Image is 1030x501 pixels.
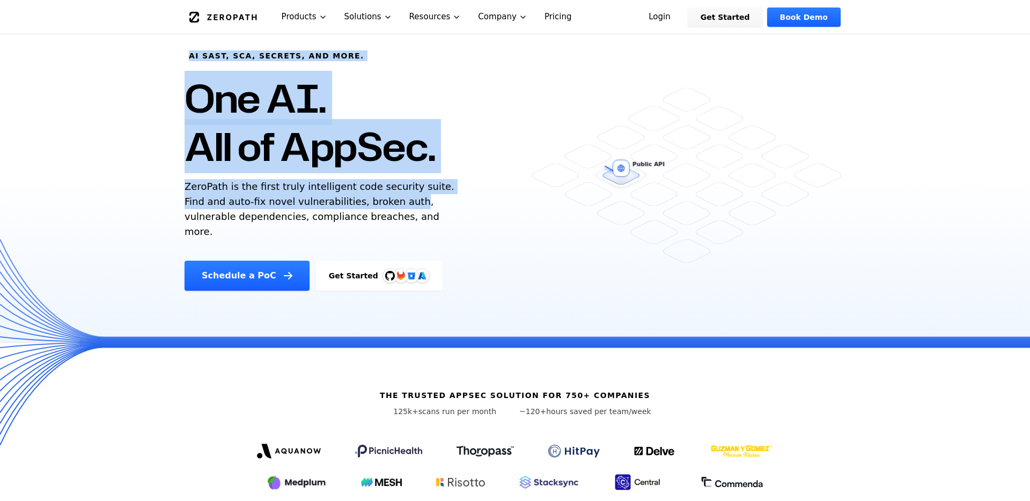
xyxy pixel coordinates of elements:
a: Login [636,8,683,27]
a: Get StartedGitHubGitLabAzure [316,261,443,291]
p: ZeroPath is the first truly intelligent code security suite. Find and auto-fix novel vulnerabilit... [185,179,459,239]
a: Book Demo [767,8,841,27]
h1: One AI. All of AppSec. [185,74,435,171]
p: scans run per month [379,406,511,417]
p: hours saved per team/week [519,406,651,417]
svg: Bitbucket [406,270,417,282]
img: Medplum [267,474,327,491]
h6: The trusted AppSec solution for 750+ companies [380,390,650,401]
a: Get Started [688,8,763,27]
img: Mesh [361,478,402,487]
img: GYG [710,438,773,464]
span: 125k+ [393,407,418,416]
span: ~120+ [519,407,546,416]
a: Schedule a PoC [185,261,310,291]
img: Stacksync [519,476,578,489]
img: Central [613,473,666,492]
h6: AI SAST, SCA, Secrets, and more. [189,50,364,61]
img: GitLab [390,265,411,286]
img: Thoropass [457,446,514,456]
img: GitHub [385,271,395,281]
img: Azure [418,271,426,280]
